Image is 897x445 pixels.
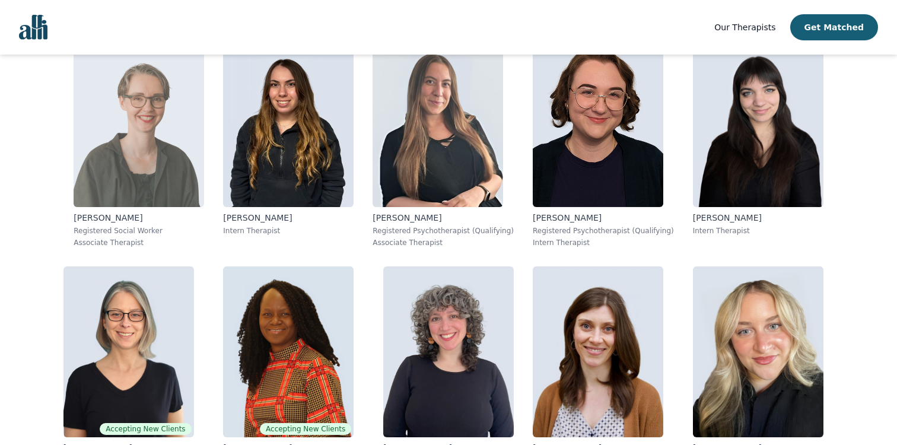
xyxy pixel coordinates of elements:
[693,266,823,437] img: Vanessa_Morcone
[74,238,204,247] p: Associate Therapist
[214,27,363,257] a: Mariangela_Servello[PERSON_NAME]Intern Therapist
[373,238,514,247] p: Associate Therapist
[74,226,204,236] p: Registered Social Worker
[533,212,674,224] p: [PERSON_NAME]
[533,36,663,207] img: Rose_Willow
[523,27,683,257] a: Rose_Willow[PERSON_NAME]Registered Psychotherapist (Qualifying)Intern Therapist
[100,423,191,435] span: Accepting New Clients
[693,212,823,224] p: [PERSON_NAME]
[74,36,204,207] img: Claire_Cummings
[363,27,523,257] a: Shannon_Vokes[PERSON_NAME]Registered Psychotherapist (Qualifying)Associate Therapist
[533,238,674,247] p: Intern Therapist
[223,36,354,207] img: Mariangela_Servello
[683,27,833,257] a: Christina_Johnson[PERSON_NAME]Intern Therapist
[533,266,663,437] img: Taylor_Watson
[260,423,351,435] span: Accepting New Clients
[64,27,214,257] a: Claire_Cummings[PERSON_NAME]Registered Social WorkerAssociate Therapist
[223,212,354,224] p: [PERSON_NAME]
[63,266,194,437] img: Meghan_Dudley
[533,226,674,236] p: Registered Psychotherapist (Qualifying)
[693,36,823,207] img: Christina_Johnson
[714,20,775,34] a: Our Therapists
[74,212,204,224] p: [PERSON_NAME]
[383,266,514,437] img: Jordan_Nardone
[19,15,47,40] img: alli logo
[373,36,503,207] img: Shannon_Vokes
[223,226,354,236] p: Intern Therapist
[790,14,878,40] button: Get Matched
[693,226,823,236] p: Intern Therapist
[223,266,354,437] img: Grace_Nyamweya
[373,212,514,224] p: [PERSON_NAME]
[714,23,775,32] span: Our Therapists
[373,226,514,236] p: Registered Psychotherapist (Qualifying)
